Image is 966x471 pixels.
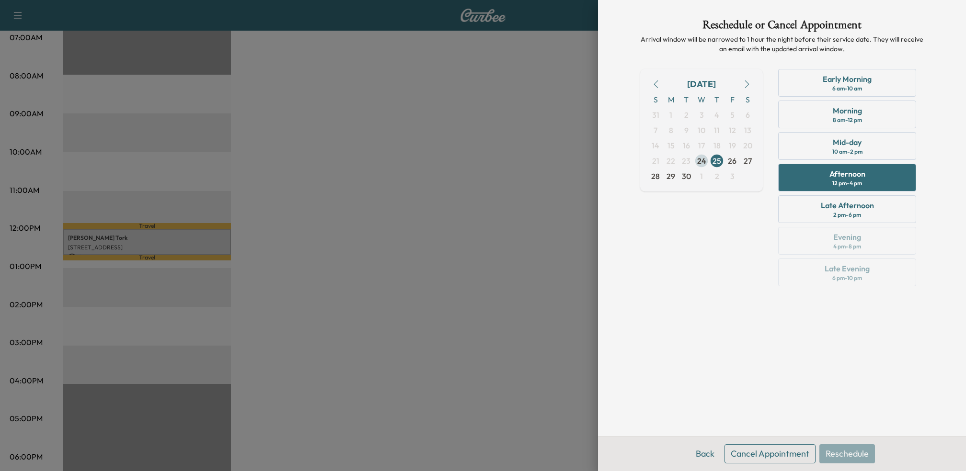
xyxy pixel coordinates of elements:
span: 13 [744,124,751,136]
span: F [724,92,740,107]
span: 27 [744,155,752,167]
span: 21 [652,155,659,167]
h1: Reschedule or Cancel Appointment [640,19,924,34]
div: Afternoon [829,168,865,179]
span: 23 [682,155,690,167]
span: 29 [667,170,675,182]
span: 30 [682,170,691,182]
span: 22 [667,155,675,167]
span: 16 [683,140,690,151]
span: M [663,92,678,107]
div: Early Morning [823,73,872,85]
span: 2 [715,170,719,182]
span: 4 [714,109,719,121]
span: 8 [669,124,673,136]
span: 15 [667,140,675,151]
span: 19 [729,140,736,151]
span: 5 [730,109,735,121]
div: 2 pm - 6 pm [833,211,861,219]
span: S [648,92,663,107]
span: 2 [684,109,689,121]
span: W [694,92,709,107]
span: 25 [713,155,721,167]
span: 9 [684,124,689,136]
span: 24 [697,155,706,167]
div: 10 am - 2 pm [832,148,862,156]
span: T [678,92,694,107]
div: 6 am - 10 am [832,85,862,92]
button: Cancel Appointment [724,444,816,463]
span: S [740,92,755,107]
div: Morning [833,105,862,116]
div: Mid-day [833,136,862,148]
span: 20 [743,140,752,151]
div: Late Afternoon [821,200,874,211]
span: 14 [652,140,659,151]
div: 8 am - 12 pm [833,116,862,124]
span: 28 [651,170,660,182]
div: [DATE] [687,78,716,91]
span: T [709,92,724,107]
span: 18 [713,140,721,151]
span: 1 [669,109,672,121]
span: 3 [700,109,704,121]
span: 31 [652,109,659,121]
button: Back [690,444,721,463]
span: 11 [714,124,720,136]
span: 7 [654,124,657,136]
span: 3 [730,170,735,182]
p: Arrival window will be narrowed to 1 hour the night before their service date. They will receive ... [640,34,924,54]
span: 1 [700,170,703,182]
span: 26 [728,155,736,167]
span: 10 [698,124,705,136]
span: 12 [729,124,736,136]
span: 6 [746,109,750,121]
div: 12 pm - 4 pm [832,179,862,187]
span: 17 [698,140,705,151]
